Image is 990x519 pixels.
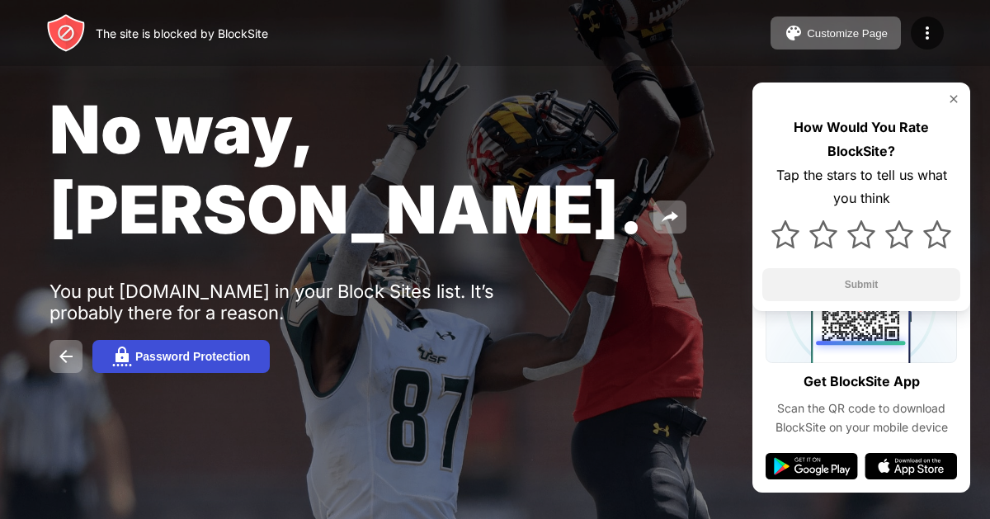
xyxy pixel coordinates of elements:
[766,453,858,479] img: google-play.svg
[923,220,951,248] img: star.svg
[784,23,804,43] img: pallet.svg
[46,13,86,53] img: header-logo.svg
[865,453,957,479] img: app-store.svg
[917,23,937,43] img: menu-icon.svg
[847,220,875,248] img: star.svg
[947,92,960,106] img: rate-us-close.svg
[762,268,960,301] button: Submit
[885,220,913,248] img: star.svg
[92,340,270,373] button: Password Protection
[762,116,960,163] div: How Would You Rate BlockSite?
[112,347,132,366] img: password.svg
[56,347,76,366] img: back.svg
[660,207,680,227] img: share.svg
[809,220,837,248] img: star.svg
[49,281,559,323] div: You put [DOMAIN_NAME] in your Block Sites list. It’s probably there for a reason.
[49,89,643,249] span: No way, [PERSON_NAME].
[771,220,799,248] img: star.svg
[762,163,960,211] div: Tap the stars to tell us what you think
[96,26,268,40] div: The site is blocked by BlockSite
[771,17,901,50] button: Customize Page
[135,350,250,363] div: Password Protection
[807,27,888,40] div: Customize Page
